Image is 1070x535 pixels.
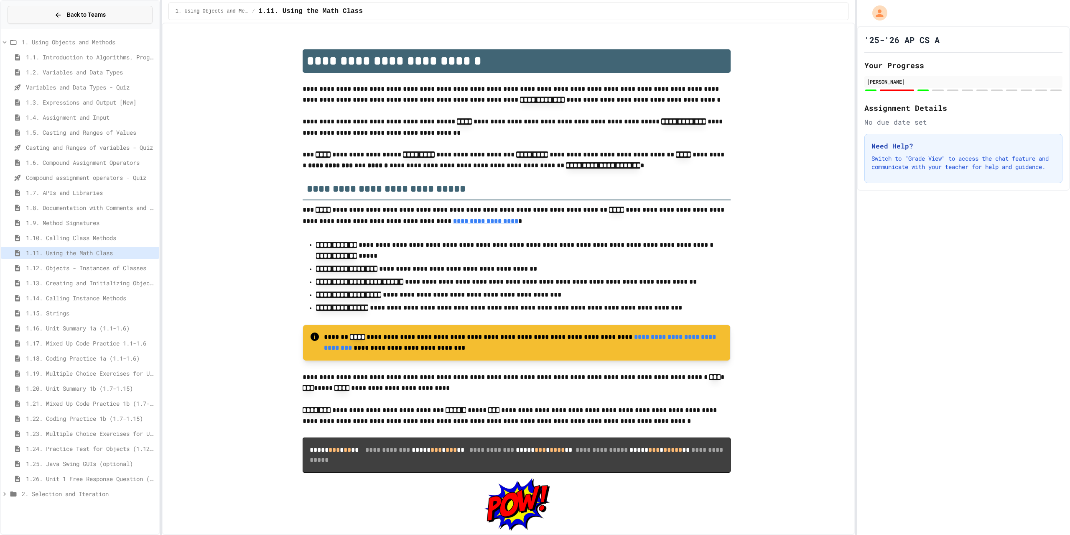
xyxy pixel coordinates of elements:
[864,3,889,23] div: My Account
[26,53,156,61] span: 1.1. Introduction to Algorithms, Programming, and Compilers
[864,34,940,46] h1: '25-'26 AP CS A
[864,117,1062,127] div: No due date set
[26,173,156,182] span: Compound assignment operators - Quiz
[26,68,156,77] span: 1.2. Variables and Data Types
[26,143,156,152] span: Casting and Ranges of variables - Quiz
[867,78,1060,85] div: [PERSON_NAME]
[176,8,249,15] span: 1. Using Objects and Methods
[864,59,1062,71] h2: Your Progress
[26,188,156,197] span: 1.7. APIs and Libraries
[26,339,156,348] span: 1.17. Mixed Up Code Practice 1.1-1.6
[26,459,156,468] span: 1.25. Java Swing GUIs (optional)
[26,309,156,317] span: 1.15. Strings
[26,264,156,272] span: 1.12. Objects - Instances of Classes
[871,154,1055,171] p: Switch to "Grade View" to access the chat feature and communicate with your teacher for help and ...
[258,6,363,16] span: 1.11. Using the Math Class
[26,218,156,227] span: 1.9. Method Signatures
[26,429,156,438] span: 1.23. Multiple Choice Exercises for Unit 1b (1.9-1.15)
[26,233,156,242] span: 1.10. Calling Class Methods
[26,444,156,453] span: 1.24. Practice Test for Objects (1.12-1.14)
[26,83,156,92] span: Variables and Data Types - Quiz
[8,6,153,24] button: Back to Teams
[252,8,255,15] span: /
[26,158,156,167] span: 1.6. Compound Assignment Operators
[26,248,156,257] span: 1.11. Using the Math Class
[26,324,156,333] span: 1.16. Unit Summary 1a (1.1-1.6)
[22,489,156,498] span: 2. Selection and Iteration
[26,474,156,483] span: 1.26. Unit 1 Free Response Question (FRQ) Practice
[67,10,106,19] span: Back to Teams
[871,141,1055,151] h3: Need Help?
[26,294,156,302] span: 1.14. Calling Instance Methods
[26,384,156,393] span: 1.20. Unit Summary 1b (1.7-1.15)
[22,38,156,46] span: 1. Using Objects and Methods
[26,98,156,107] span: 1.3. Expressions and Output [New]
[26,399,156,408] span: 1.21. Mixed Up Code Practice 1b (1.7-1.15)
[26,354,156,363] span: 1.18. Coding Practice 1a (1.1-1.6)
[26,113,156,122] span: 1.4. Assignment and Input
[26,414,156,423] span: 1.22. Coding Practice 1b (1.7-1.15)
[864,102,1062,114] h2: Assignment Details
[26,203,156,212] span: 1.8. Documentation with Comments and Preconditions
[26,279,156,287] span: 1.13. Creating and Initializing Objects: Constructors
[26,369,156,378] span: 1.19. Multiple Choice Exercises for Unit 1a (1.1-1.6)
[26,128,156,137] span: 1.5. Casting and Ranges of Values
